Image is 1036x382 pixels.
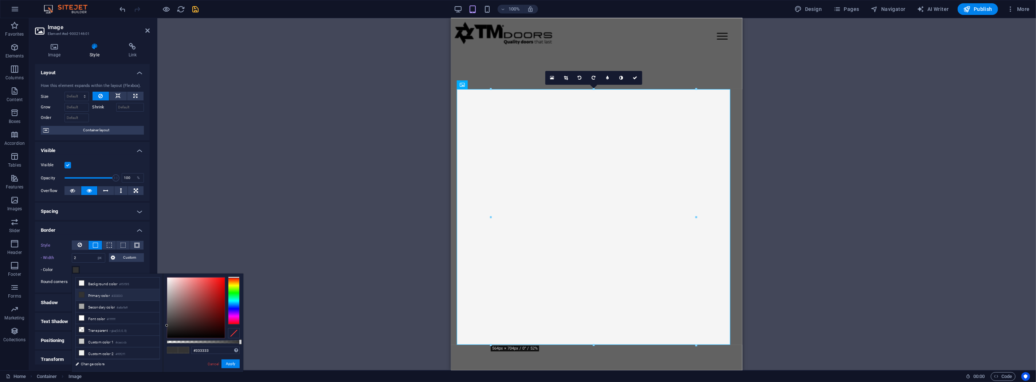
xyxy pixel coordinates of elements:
[109,253,144,262] button: Custom
[177,5,185,13] button: reload
[115,352,125,357] small: #f0f2f1
[1007,5,1030,13] span: More
[498,5,523,13] button: 100%
[37,372,82,381] nav: breadcrumb
[119,282,129,287] small: #f5f5f5
[35,43,76,58] h4: Image
[117,305,127,310] small: #a8a9a9
[178,347,189,353] span: #333333
[41,83,144,89] div: How this element expands within the layout (Flexbox).
[7,97,23,103] p: Content
[991,372,1016,381] button: Code
[221,359,240,368] button: Apply
[615,71,628,85] a: Greyscale
[115,43,150,58] h4: Link
[917,5,949,13] span: AI Writer
[8,293,21,299] p: Forms
[545,71,559,85] a: Select files from the file manager, stock photos, or upload file(s)
[35,142,150,155] h4: Visible
[116,103,144,112] input: Default
[119,5,127,13] i: Undo: Change width (Ctrl+Z)
[133,174,144,182] div: %
[4,140,25,146] p: Accordion
[35,64,150,77] h4: Layout
[41,103,64,112] label: Grow
[41,241,72,250] label: Style
[601,71,615,85] a: Blur
[1004,3,1033,15] button: More
[792,3,825,15] button: Design
[41,187,64,195] label: Overflow
[6,372,26,381] a: Click to cancel selection. Double-click to open Pages
[76,301,160,313] li: Secondary color
[978,374,980,379] span: :
[35,313,150,330] h4: Text Shadow
[559,71,573,85] a: Crop mode
[868,3,909,15] button: Navigator
[76,278,160,289] li: Background color
[587,71,601,85] a: Rotate right 90°
[167,347,178,353] span: #333333
[68,372,82,381] span: Click to select. Double-click to edit
[51,126,142,135] span: Container layout
[48,24,150,31] h2: Image
[41,176,64,180] label: Opacity
[994,372,1012,381] span: Code
[76,43,115,58] h4: Style
[64,114,89,122] input: Default
[72,359,156,369] a: Change colors
[964,5,992,13] span: Publish
[76,324,160,336] li: Transparent
[3,337,25,343] p: Collections
[42,5,97,13] img: Editor Logo
[41,126,144,135] button: Container layout
[192,5,200,13] i: Save (Ctrl+S)
[628,71,642,85] a: Confirm ( Ctrl ⏎ )
[4,315,24,321] p: Marketing
[48,31,135,37] h3: Element #ed-900214601
[871,5,906,13] span: Navigator
[795,5,822,13] span: Design
[958,3,998,15] button: Publish
[35,222,150,235] h4: Border
[41,114,64,122] label: Order
[7,206,22,212] p: Images
[111,294,122,299] small: #333333
[831,3,862,15] button: Pages
[41,266,72,274] label: - Color
[35,294,150,311] h4: Shadow
[9,228,20,234] p: Slider
[76,336,160,347] li: Custom color 1
[527,6,534,12] i: On resize automatically adjust zoom level to fit chosen device.
[35,332,150,349] h4: Positioning
[6,184,23,190] p: Features
[9,119,21,124] p: Boxes
[41,278,72,286] label: Round corners
[76,289,160,301] li: Primary color
[41,161,64,170] label: Visible
[228,328,240,338] div: Clear Color Selection
[64,103,89,112] input: Default
[93,103,116,112] label: Shrink
[35,203,150,220] h4: Spacing
[37,372,57,381] span: Click to select. Double-click to edit
[1021,372,1030,381] button: Usercentrics
[191,5,200,13] button: save
[41,95,64,99] label: Size
[973,372,985,381] span: 00 00
[509,5,520,13] h6: 100%
[115,340,126,345] small: #cacccb
[8,162,21,168] p: Tables
[207,361,220,367] a: Cancel
[118,253,142,262] span: Custom
[110,329,127,334] small: rgba(0,0,0,.0)
[41,254,72,262] label: - Width
[966,372,985,381] h6: Session time
[76,313,160,324] li: Font color
[35,351,150,368] h4: Transform
[5,75,24,81] p: Columns
[118,5,127,13] button: undo
[107,317,115,322] small: #ffffff
[5,31,24,37] p: Favorites
[833,5,859,13] span: Pages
